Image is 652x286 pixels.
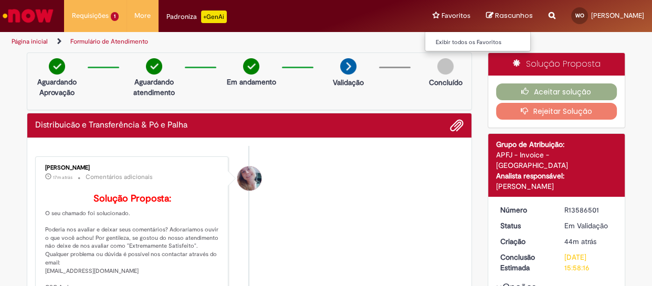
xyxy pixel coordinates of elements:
[166,10,227,23] div: Padroniza
[86,173,153,182] small: Comentários adicionais
[8,32,427,51] ul: Trilhas de página
[1,5,55,26] img: ServiceNow
[201,10,227,23] p: +GenAi
[492,220,557,231] dt: Status
[437,58,454,75] img: img-circle-grey.png
[450,119,464,132] button: Adicionar anexos
[340,58,356,75] img: arrow-next.png
[564,205,613,215] div: R13586501
[146,58,162,75] img: check-circle-green.png
[496,150,617,171] div: APFJ - Invoice - [GEOGRAPHIC_DATA]
[49,58,65,75] img: check-circle-green.png
[496,83,617,100] button: Aceitar solução
[70,37,148,46] a: Formulário de Atendimento
[496,181,617,192] div: [PERSON_NAME]
[425,37,541,48] a: Exibir todos os Favoritos
[45,165,220,171] div: [PERSON_NAME]
[111,12,119,21] span: 1
[492,252,557,273] dt: Conclusão Estimada
[488,53,625,76] div: Solução Proposta
[53,174,72,181] time: 01/10/2025 15:24:53
[575,12,584,19] span: WO
[441,10,470,21] span: Favoritos
[93,193,171,205] b: Solução Proposta:
[591,11,644,20] span: [PERSON_NAME]
[333,77,364,88] p: Validação
[53,174,72,181] span: 17m atrás
[227,77,276,87] p: Em andamento
[496,139,617,150] div: Grupo de Atribuição:
[564,220,613,231] div: Em Validação
[425,31,531,51] ul: Favoritos
[129,77,180,98] p: Aguardando atendimento
[564,237,596,246] time: 01/10/2025 14:58:11
[492,205,557,215] dt: Número
[31,77,82,98] p: Aguardando Aprovação
[429,77,462,88] p: Concluído
[35,121,187,130] h2: Distribuicão e Transferência & Pó e Palha Histórico de tíquete
[486,11,533,21] a: Rascunhos
[243,58,259,75] img: check-circle-green.png
[12,37,48,46] a: Página inicial
[134,10,151,21] span: More
[496,103,617,120] button: Rejeitar Solução
[237,166,261,190] div: Andreza Barbosa
[495,10,533,20] span: Rascunhos
[496,171,617,181] div: Analista responsável:
[492,236,557,247] dt: Criação
[564,252,613,273] div: [DATE] 15:58:16
[564,237,596,246] span: 44m atrás
[564,236,613,247] div: 01/10/2025 14:58:11
[72,10,109,21] span: Requisições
